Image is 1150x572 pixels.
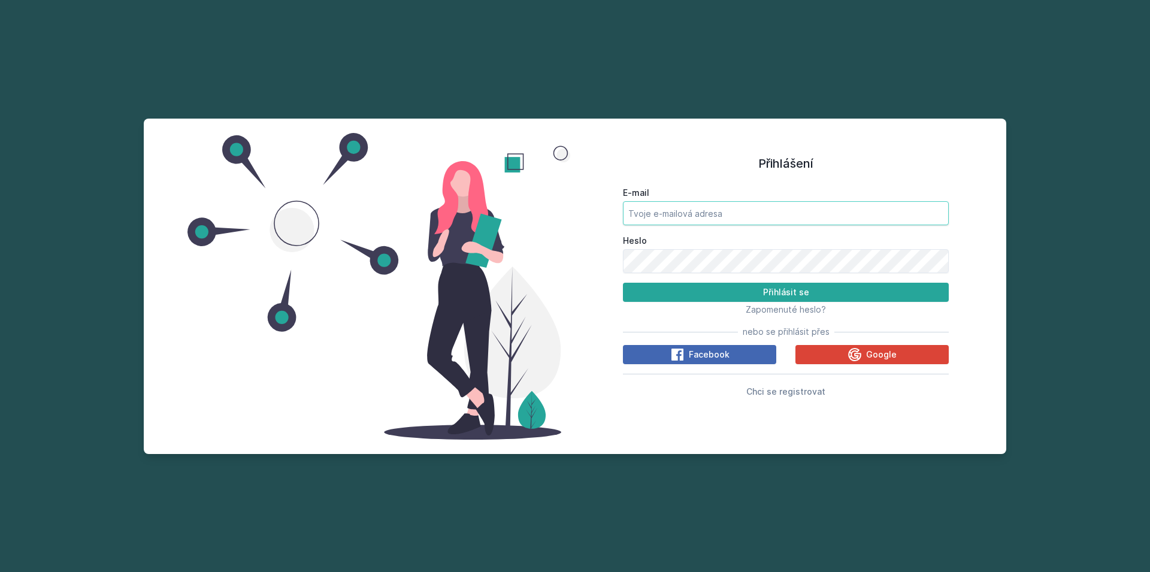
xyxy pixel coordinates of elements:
[689,349,730,361] span: Facebook
[746,386,825,397] span: Chci se registrovat
[746,384,825,398] button: Chci se registrovat
[743,326,830,338] span: nebo se přihlásit přes
[795,345,949,364] button: Google
[623,235,949,247] label: Heslo
[623,201,949,225] input: Tvoje e-mailová adresa
[623,345,776,364] button: Facebook
[623,187,949,199] label: E-mail
[623,155,949,172] h1: Přihlášení
[623,283,949,302] button: Přihlásit se
[866,349,897,361] span: Google
[746,304,826,314] span: Zapomenuté heslo?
